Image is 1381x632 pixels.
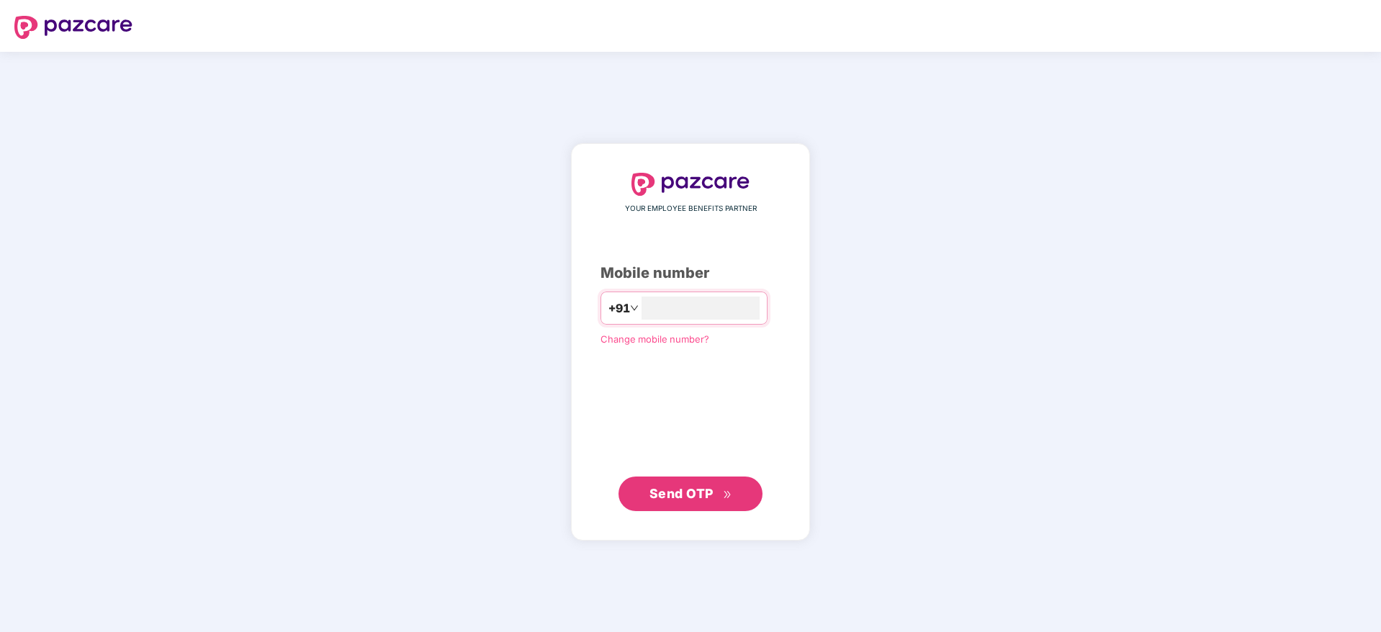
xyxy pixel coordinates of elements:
[630,304,639,312] span: down
[14,16,132,39] img: logo
[649,486,714,501] span: Send OTP
[618,477,763,511] button: Send OTPdouble-right
[608,299,630,317] span: +91
[631,173,750,196] img: logo
[600,333,709,345] a: Change mobile number?
[625,203,757,215] span: YOUR EMPLOYEE BENEFITS PARTNER
[723,490,732,500] span: double-right
[600,262,781,284] div: Mobile number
